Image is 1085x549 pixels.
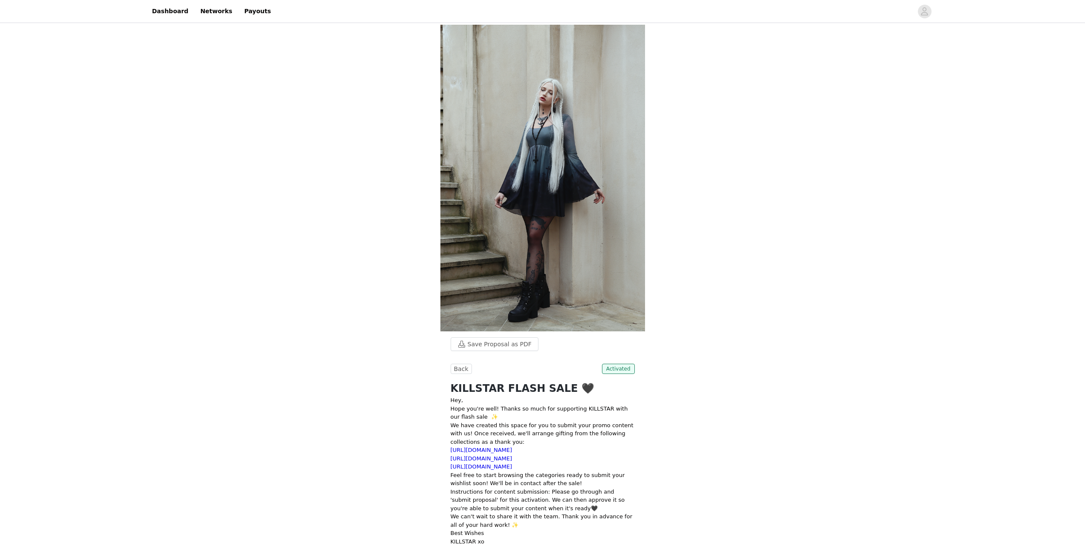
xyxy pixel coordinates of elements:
[239,2,276,21] a: Payouts
[920,5,929,18] div: avatar
[602,364,635,374] span: Activated
[451,463,512,470] a: [URL][DOMAIN_NAME]
[451,529,635,538] p: Best Wishes
[451,455,512,462] a: [URL][DOMAIN_NAME]
[195,2,237,21] a: Networks
[451,471,635,488] p: Feel free to start browsing the categories ready to submit your wishlist soon! We'll be in contac...
[451,447,512,453] a: [URL][DOMAIN_NAME]
[451,381,635,396] h1: KILLSTAR FLASH SALE 🖤
[451,488,635,513] p: Instructions for content submission: Please go through and 'submit proposal' for this activation....
[451,538,635,546] p: KILLSTAR xo
[451,421,635,446] p: We have created this space for you to submit your promo content with us! Once received, we'll arr...
[451,337,538,351] button: Save Proposal as PDF
[451,364,472,374] button: Back
[147,2,194,21] a: Dashboard
[440,25,645,331] img: campaign image
[451,405,635,421] p: Hope you're well! Thanks so much for supporting KILLSTAR with our flash sale ✨
[451,512,635,529] p: We can't wait to share it with the team. Thank you in advance for all of your hard work! ✨
[451,396,635,405] p: Hey,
